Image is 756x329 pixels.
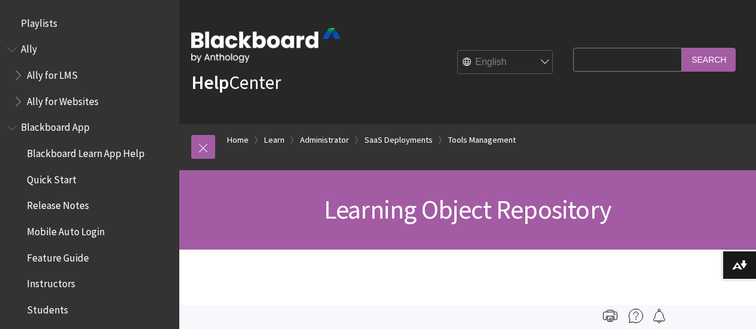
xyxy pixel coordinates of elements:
[365,133,433,147] a: SaaS Deployments
[191,70,281,94] a: HelpCenter
[629,309,643,323] img: More help
[7,13,172,33] nav: Book outline for Playlists
[27,170,76,186] span: Quick Start
[264,133,284,147] a: Learn
[603,309,617,323] img: Print
[191,302,567,327] span: Overview of the Learning Object Repository
[27,196,89,212] span: Release Notes
[27,222,105,238] span: Mobile Auto Login
[7,39,172,112] nav: Book outline for Anthology Ally Help
[458,51,553,75] select: Site Language Selector
[300,133,349,147] a: Administrator
[652,309,666,323] img: Follow this page
[27,300,68,316] span: Students
[27,274,75,290] span: Instructors
[191,28,341,63] img: Blackboard by Anthology
[21,13,57,29] span: Playlists
[27,65,78,81] span: Ally for LMS
[21,39,37,56] span: Ally
[27,143,145,159] span: Blackboard Learn App Help
[27,91,99,107] span: Ally for Websites
[324,193,611,226] span: Learning Object Repository
[448,133,516,147] a: Tools Management
[21,118,90,134] span: Blackboard App
[27,248,89,264] span: Feature Guide
[682,48,736,71] input: Search
[227,133,249,147] a: Home
[191,70,229,94] strong: Help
